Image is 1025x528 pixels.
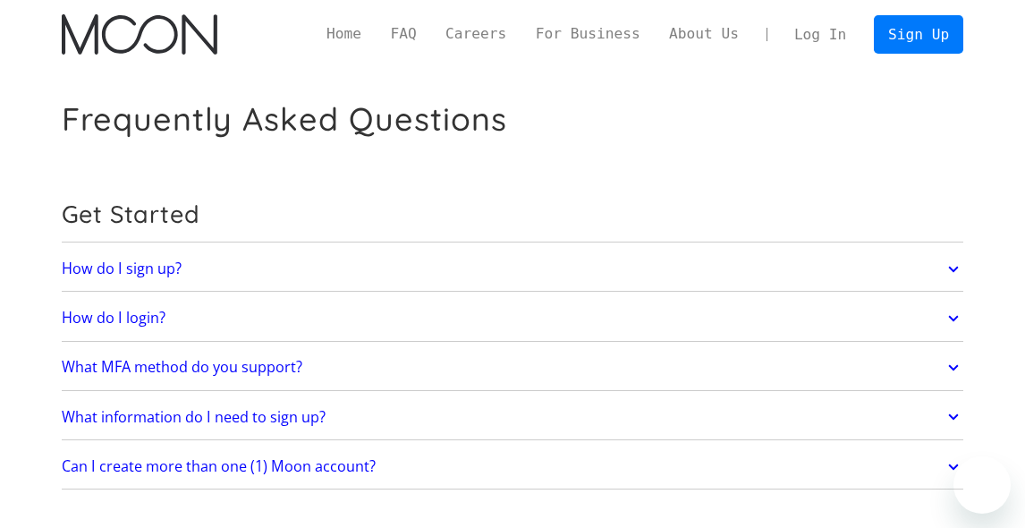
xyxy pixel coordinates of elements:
a: Careers [431,23,521,45]
a: Log In [780,15,861,53]
h1: Frequently Asked Questions [62,99,508,138]
h2: Can I create more than one (1) Moon account? [62,458,376,475]
a: Home [312,23,376,45]
a: Can I create more than one (1) Moon account? [62,449,964,485]
a: For Business [521,23,655,45]
h2: What information do I need to sign up? [62,409,326,426]
h2: How do I sign up? [62,260,182,277]
a: How do I sign up? [62,251,964,286]
a: FAQ [376,23,431,45]
a: How do I login? [62,301,964,336]
a: What information do I need to sign up? [62,399,964,435]
a: About Us [655,23,753,45]
a: home [62,14,218,55]
h2: What MFA method do you support? [62,359,302,376]
h2: Get Started [62,200,964,228]
a: What MFA method do you support? [62,350,964,386]
img: Moon Logo [62,14,218,55]
h2: How do I login? [62,310,165,327]
iframe: Button to launch messaging window [953,456,1011,514]
a: Sign Up [874,15,964,55]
